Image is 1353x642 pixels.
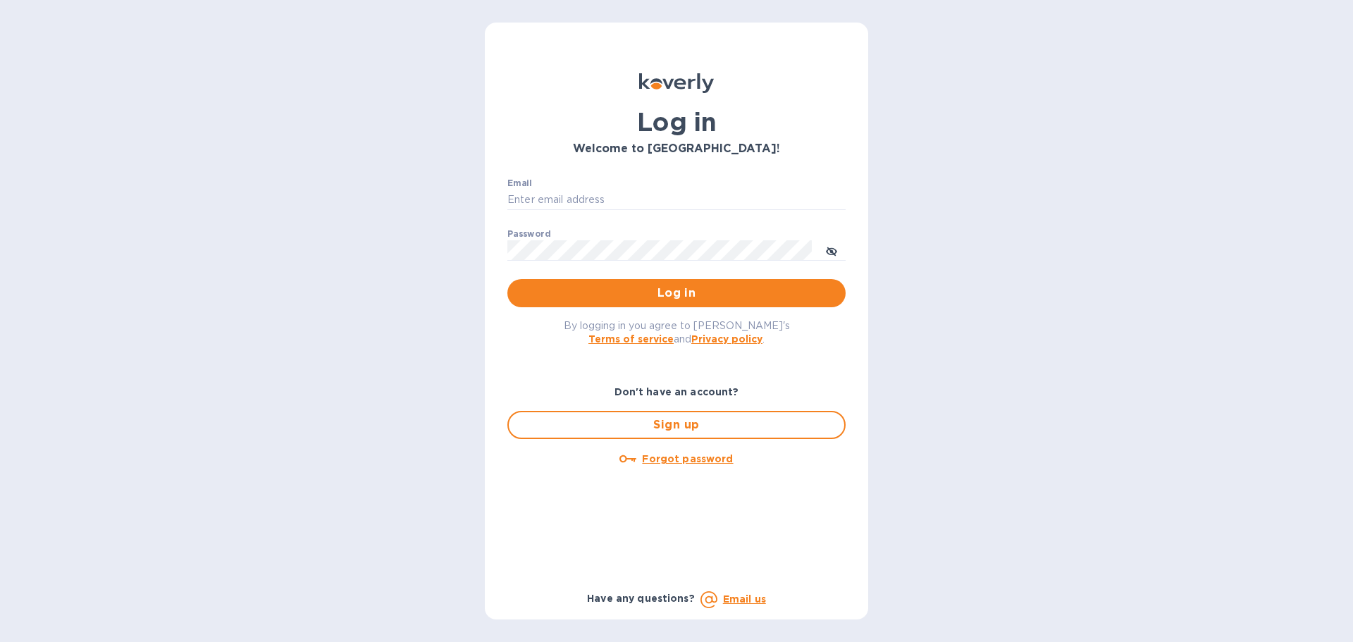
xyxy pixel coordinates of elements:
[507,142,846,156] h3: Welcome to [GEOGRAPHIC_DATA]!
[519,285,834,302] span: Log in
[817,236,846,264] button: toggle password visibility
[507,279,846,307] button: Log in
[564,320,790,345] span: By logging in you agree to [PERSON_NAME]'s and .
[507,230,550,238] label: Password
[507,190,846,211] input: Enter email address
[588,333,674,345] a: Terms of service
[507,107,846,137] h1: Log in
[639,73,714,93] img: Koverly
[507,179,532,187] label: Email
[520,416,833,433] span: Sign up
[507,411,846,439] button: Sign up
[723,593,766,605] a: Email us
[614,386,739,397] b: Don't have an account?
[642,453,733,464] u: Forgot password
[691,333,762,345] a: Privacy policy
[587,593,695,604] b: Have any questions?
